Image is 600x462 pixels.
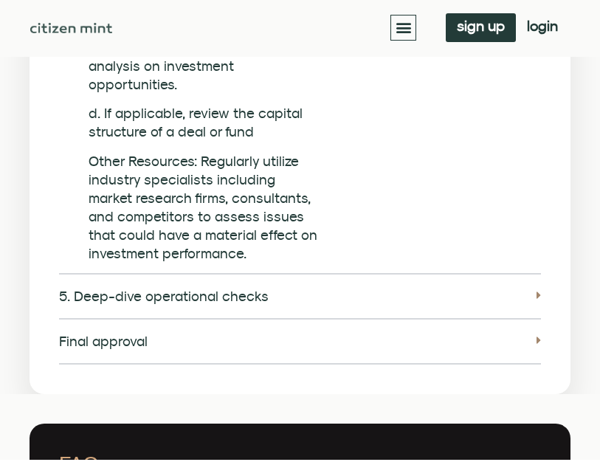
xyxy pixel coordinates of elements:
[516,15,569,44] a: login
[59,277,541,322] div: 5. Deep-dive operational checks
[527,23,558,33] span: login
[446,15,516,44] a: sign up
[89,155,317,263] span: Other Resources: Regularly utilize industry specialists including market research firms, consulta...
[390,17,416,43] div: Menu Toggle
[457,23,505,33] span: sign up
[59,322,541,367] div: Final approval
[59,290,269,306] a: 5. Deep-dive operational checks
[30,25,112,35] img: Citizen Mint
[89,106,320,143] p: d. If applicable, review the capital structure of a deal or fund
[89,41,320,96] p: c. If applicable, perform scenario analysis on investment opportunities.
[59,335,148,351] a: Final approval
